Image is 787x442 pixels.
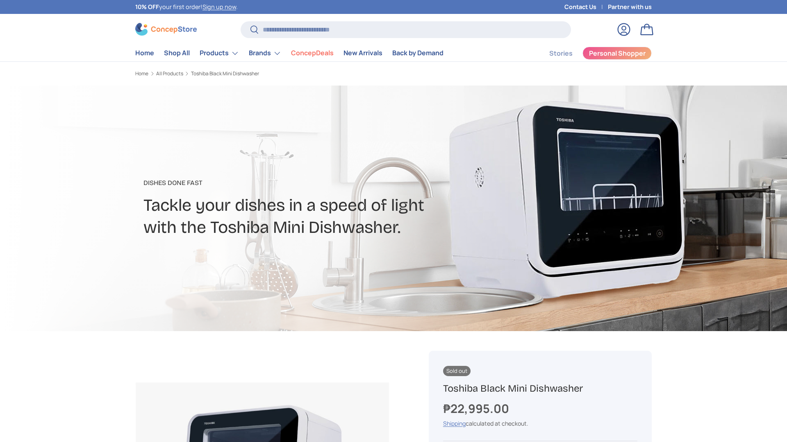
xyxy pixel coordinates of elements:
[143,194,458,239] h2: Tackle your dishes in a speed of light with the Toshiba Mini Dishwasher.
[443,419,637,428] div: calculated at checkout.
[549,45,573,61] a: Stories
[202,3,236,11] a: Sign up now
[135,2,238,11] p: your first order! .
[135,70,409,77] nav: Breadcrumbs
[392,45,444,61] a: Back by Demand
[143,178,458,188] p: Dishes Done Fast​
[291,45,334,61] a: ConcepDeals
[582,47,652,60] a: Personal Shopper
[135,23,197,36] img: ConcepStore
[530,45,652,61] nav: Secondary
[608,2,652,11] a: Partner with us
[135,45,154,61] a: Home
[135,45,444,61] nav: Primary
[156,71,183,76] a: All Products
[443,400,511,417] strong: ₱22,995.00
[564,2,608,11] a: Contact Us
[443,366,471,376] span: Sold out
[135,3,159,11] strong: 10% OFF
[200,45,239,61] a: Products
[191,71,259,76] a: Toshiba Black Mini Dishwasher
[244,45,286,61] summary: Brands
[589,50,646,56] span: Personal Shopper
[443,419,466,427] a: Shipping
[443,382,637,395] h1: Toshiba Black Mini Dishwasher
[195,45,244,61] summary: Products
[135,71,148,76] a: Home
[164,45,190,61] a: Shop All
[343,45,382,61] a: New Arrivals
[249,45,281,61] a: Brands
